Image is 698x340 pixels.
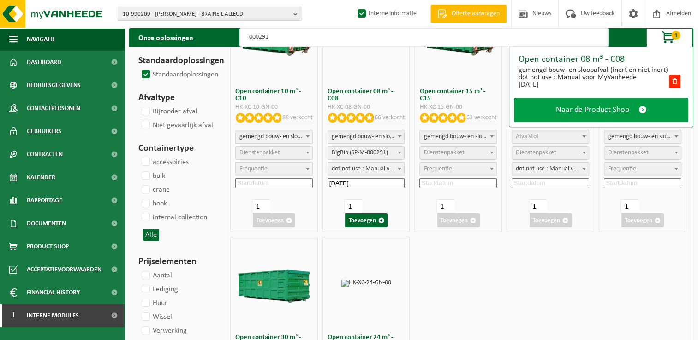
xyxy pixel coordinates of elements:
span: Rapportage [27,189,62,212]
span: dot not use : Manual voor MyVanheede [512,163,589,176]
span: Navigatie [27,28,55,51]
span: Dashboard [27,51,61,74]
label: Wissel [140,310,172,324]
button: Toevoegen [437,213,480,227]
input: 1 [529,199,547,213]
span: Kalender [27,166,55,189]
label: Aantal [140,269,172,282]
label: hook [140,197,167,211]
h3: Containertype [138,141,214,155]
span: gemengd bouw- en sloopafval (inert en niet inert) [328,130,405,144]
input: Startdatum [604,178,681,188]
span: Frequentie [239,165,268,172]
label: Bijzonder afval [140,105,197,118]
h3: Standaardoplossingen [138,54,214,68]
button: Toevoegen [253,213,295,227]
div: HK-XC-10-GN-00 [235,104,313,111]
button: Alle [143,229,159,241]
input: Startdatum [419,178,497,188]
p: 88 verkocht [282,113,313,123]
span: Dienstenpakket [424,149,464,156]
span: 1 [671,31,680,40]
label: Niet gevaarlijk afval [140,118,213,132]
span: BigBin (SP-M-000291) [328,146,405,160]
input: Startdatum [235,178,313,188]
span: Acceptatievoorwaarden [27,258,101,281]
span: 10-990209 - [PERSON_NAME] - BRAINE-L'ALLEUD [123,7,290,21]
button: Toevoegen [621,213,664,227]
span: Dienstenpakket [608,149,649,156]
span: BigBin (SP-M-000291) [328,147,405,159]
span: gemengd bouw- en sloopafval (inert en niet inert) [604,130,681,144]
span: Contactpersonen [27,97,80,120]
a: Offerte aanvragen [430,5,507,23]
span: Product Shop [27,235,69,258]
span: Dienstenpakket [516,149,556,156]
p: 66 verkocht [374,113,405,123]
div: Open container 08 m³ - C08 [519,55,681,64]
h3: Open container 10 m³ - C10 [235,88,313,102]
label: accessoiries [140,155,189,169]
button: 1 [646,28,692,47]
label: Interne informatie [356,7,417,21]
div: dot not use : Manual voor MyVanheede [519,74,668,81]
span: gemengd bouw- en sloopafval (inert en niet inert) [419,130,497,144]
h3: Open container 15 m³ - C15 [419,88,497,102]
input: Zoeken [239,28,609,47]
a: Naar de Product Shop [514,98,688,122]
label: Huur [140,296,167,310]
label: Standaardoplossingen [140,68,218,82]
h3: Open container 08 m³ - C08 [328,88,405,102]
span: I [9,304,18,327]
h3: Afvaltype [138,91,214,105]
div: HK-XC-15-GN-00 [419,104,497,111]
span: gemengd bouw- en sloopafval (inert en niet inert) [604,130,681,143]
div: [DATE] [519,81,668,88]
input: 1 [344,199,362,213]
span: Offerte aanvragen [449,9,502,18]
input: 1 [436,199,454,213]
span: Bedrijfsgegevens [27,74,81,97]
span: gemengd bouw- en sloopafval (inert en niet inert) [328,130,405,143]
img: HK-XC-30-GN-00 [235,264,313,303]
span: Documenten [27,212,66,235]
span: Frequentie [424,165,452,172]
span: Gebruikers [27,120,61,143]
input: 1 [620,199,638,213]
button: 10-990209 - [PERSON_NAME] - BRAINE-L'ALLEUD [118,7,302,21]
span: Interne modules [27,304,79,327]
input: Startdatum [328,178,405,188]
span: Contracten [27,143,63,166]
img: HK-XC-24-GN-00 [341,280,391,287]
span: gemengd bouw- en sloopafval (inert en niet inert) [236,130,312,143]
label: Lediging [140,282,178,296]
label: Verwerking [140,324,187,338]
span: Financial History [27,281,80,304]
span: dot not use : Manual voor MyVanheede [328,163,405,176]
span: Dienstenpakket [239,149,280,156]
span: Afvalstof [516,133,538,140]
button: Toevoegen [530,213,572,227]
button: Toevoegen [345,213,388,227]
label: crane [140,183,170,197]
h3: Prijselementen [138,255,214,269]
label: internal collection [140,211,207,224]
input: Startdatum [512,178,589,188]
input: 1 [252,199,270,213]
span: gemengd bouw- en sloopafval (inert en niet inert) [235,130,313,144]
span: dot not use : Manual voor MyVanheede [328,162,405,176]
p: 63 verkocht [466,113,497,123]
span: gemengd bouw- en sloopafval (inert en niet inert) [420,130,496,143]
div: HK-XC-08-GN-00 [328,104,405,111]
span: Naar de Product Shop [556,105,629,115]
span: dot not use : Manual voor MyVanheede [512,162,589,176]
span: Frequentie [608,165,636,172]
label: bulk [140,169,165,183]
div: gemengd bouw- en sloopafval (inert en niet inert) [519,66,668,74]
h2: Onze oplossingen [129,28,203,47]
